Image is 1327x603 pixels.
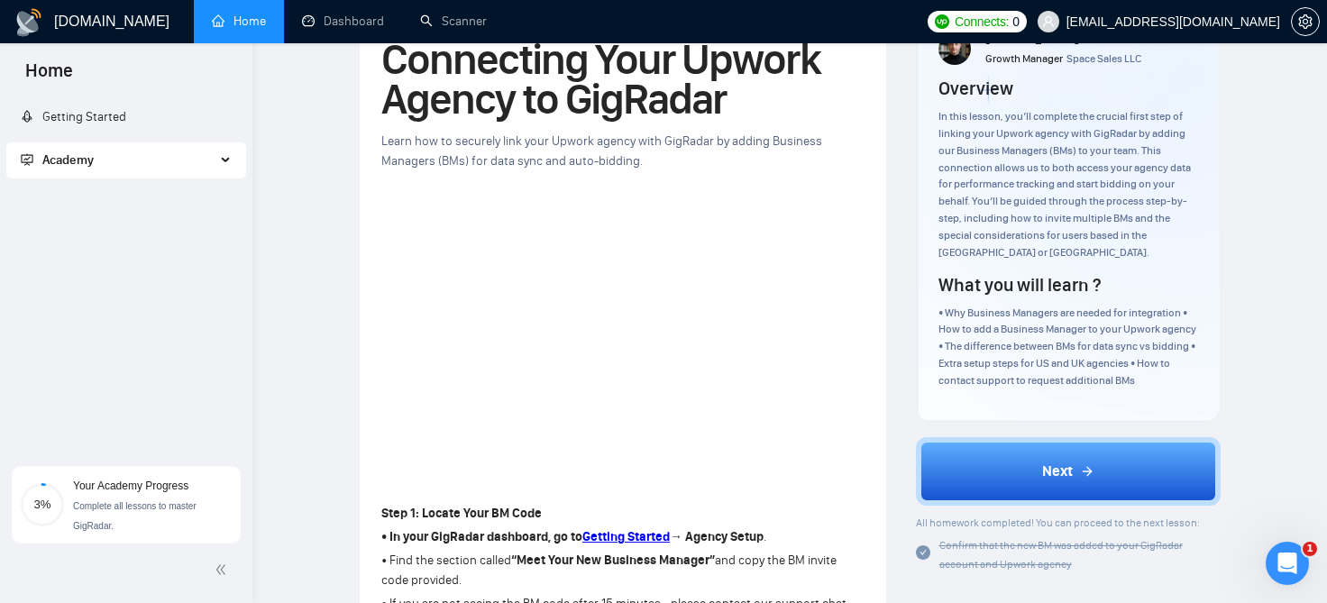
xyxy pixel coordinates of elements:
a: searchScanner [420,14,487,29]
div: In this lesson, you’ll complete the crucial first step of linking your Upwork agency with GigRada... [938,108,1199,261]
li: Getting Started [6,99,245,135]
span: double-left [215,561,233,579]
div: • Why Business Managers are needed for integration • How to add a Business Manager to your Upwork... [938,305,1199,389]
h1: Connecting Your Upwork Agency to GigRadar [381,40,865,119]
span: Your Academy Progress [73,480,188,492]
h4: Overview [938,76,1013,101]
a: Getting Started [582,529,670,544]
span: All homework completed! You can proceed to the next lesson: [916,516,1200,529]
a: setting [1291,14,1320,29]
span: Academy [21,152,94,168]
button: setting [1291,7,1320,36]
span: check-circle [916,545,930,560]
a: homeHome [212,14,266,29]
a: rocketGetting Started [21,109,126,124]
span: Learn how to securely link your Upwork agency with GigRadar by adding Business Managers (BMs) for... [381,133,822,169]
button: Next [916,437,1222,506]
span: Connects: [955,12,1009,32]
span: user [1042,15,1055,28]
span: fund-projection-screen [21,153,33,166]
span: Next [1042,461,1073,482]
strong: Step 1: Locate Your BM Code [381,506,542,521]
iframe: Intercom live chat [1266,542,1309,585]
strong: • In your GigRadar dashboard, go to [381,529,582,544]
strong: → Agency Setup [670,529,764,544]
img: vlad-t.jpg [938,32,971,65]
p: • Find the section called and copy the BM invite code provided. [381,551,865,590]
span: Academy [42,152,94,168]
span: 3% [21,498,64,510]
span: 1 [1303,542,1317,556]
img: logo [14,8,43,37]
h4: What you will learn ? [938,272,1101,297]
span: Growth Manager [985,52,1063,65]
span: Confirm that the new BM was added to your GigRadar account and Upwork agency [939,539,1183,571]
span: setting [1292,14,1319,29]
img: upwork-logo.png [935,14,949,29]
span: Space Sales LLC [1066,52,1141,65]
strong: “Meet Your New Business Manager” [511,553,715,568]
a: dashboardDashboard [302,14,384,29]
p: . [381,527,865,547]
span: Complete all lessons to master GigRadar. [73,501,197,531]
span: Home [11,58,87,96]
span: 0 [1012,12,1020,32]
